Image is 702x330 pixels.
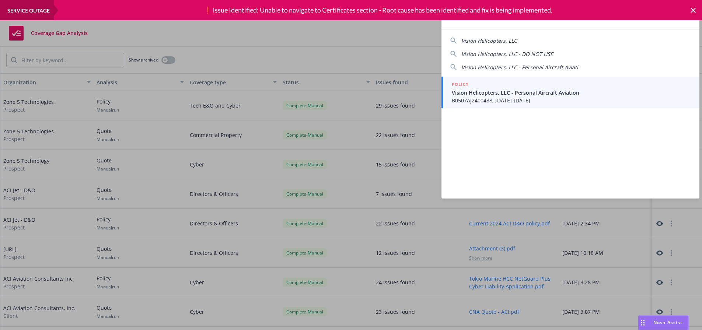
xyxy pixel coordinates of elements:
h5: POLICY [452,81,469,88]
span: Vision Helicopters, LLC - Personal Aircraft Aviati [461,64,578,71]
a: POLICYVision Helicopters, LLC - Personal Aircraft AviationB0507AJ2400438, [DATE]-[DATE] [441,77,699,108]
span: service outage [7,7,50,14]
span: Vision Helicopters, LLC [461,37,517,44]
span: Nova Assist [653,319,682,326]
button: Nova Assist [638,315,689,330]
span: Vision Helicopters, LLC - Personal Aircraft Aviation [452,89,691,96]
div: Drag to move [638,316,647,330]
span: Vision Helicopters, LLC - DO NOT USE [461,50,553,57]
span: B0507AJ2400438, [DATE]-[DATE] [452,96,691,104]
